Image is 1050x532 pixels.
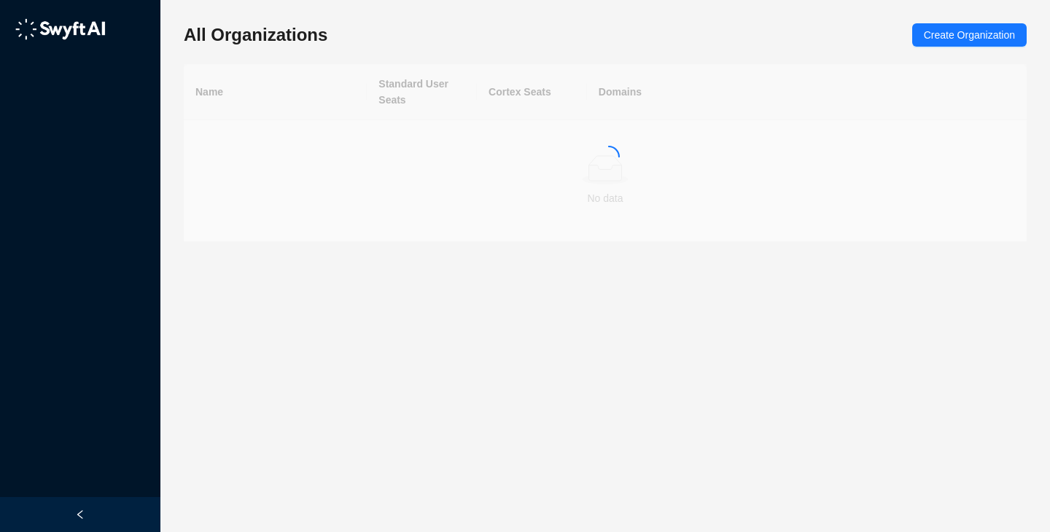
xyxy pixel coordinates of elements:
[924,27,1015,43] span: Create Organization
[912,23,1027,47] button: Create Organization
[596,144,622,170] span: loading
[184,23,327,47] h3: All Organizations
[15,18,106,40] img: logo-05li4sbe.png
[75,509,85,520] span: left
